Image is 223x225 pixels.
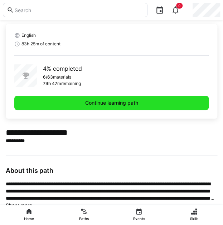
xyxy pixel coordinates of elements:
p: 6/63 [43,74,53,80]
span: 9 [178,4,180,8]
input: Search [14,7,144,13]
p: 4% completed [43,64,82,73]
span: English [21,32,36,38]
p: materials [53,74,71,80]
span: Show more [6,202,32,208]
span: Continue learning path [84,99,139,106]
h3: About this path [6,167,217,175]
button: Continue learning path [14,96,209,110]
p: remaining [61,81,81,86]
span: 83h 25m of content [21,41,60,47]
p: 79h 47m [43,81,61,86]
